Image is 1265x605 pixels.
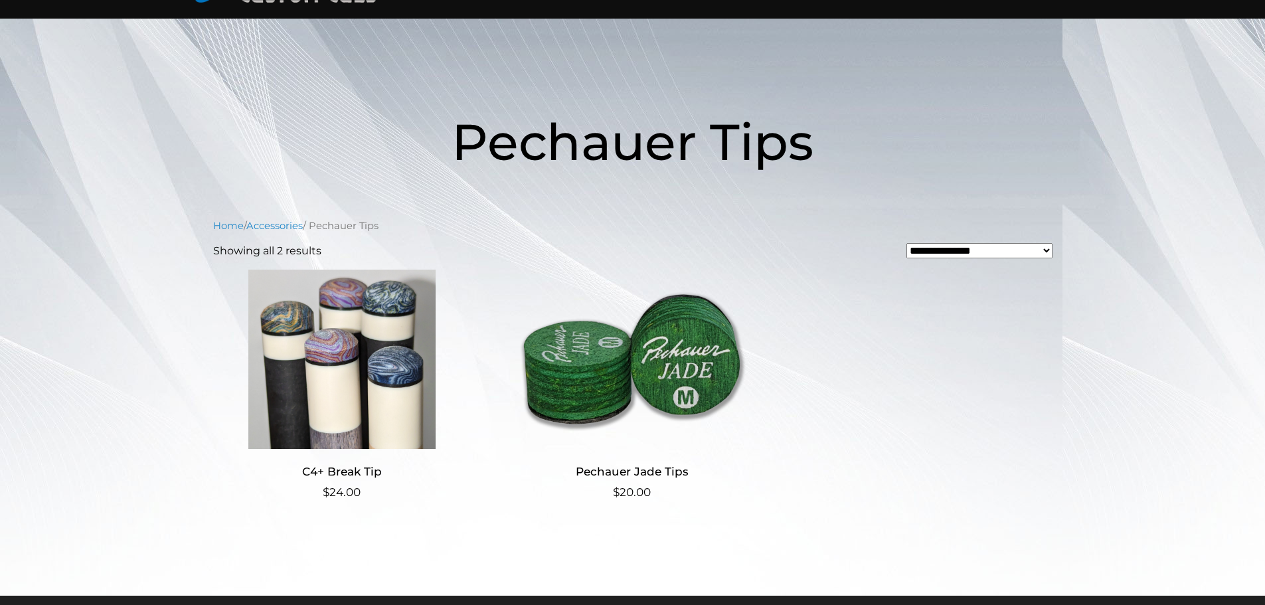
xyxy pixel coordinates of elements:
span: $ [613,485,620,499]
bdi: 24.00 [323,485,361,499]
h2: C4+ Break Tip [213,460,471,484]
a: Accessories [246,220,303,232]
a: Home [213,220,244,232]
img: C4+ Break Tip [213,270,471,449]
bdi: 20.00 [613,485,651,499]
p: Showing all 2 results [213,243,321,259]
a: Pechauer Jade Tips $20.00 [503,270,761,501]
select: Shop order [906,243,1053,258]
span: Pechauer Tips [452,111,813,173]
h2: Pechauer Jade Tips [503,460,761,484]
a: C4+ Break Tip $24.00 [213,270,471,501]
nav: Breadcrumb [213,218,1053,233]
img: Pechauer Jade Tips [503,270,761,449]
span: $ [323,485,329,499]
